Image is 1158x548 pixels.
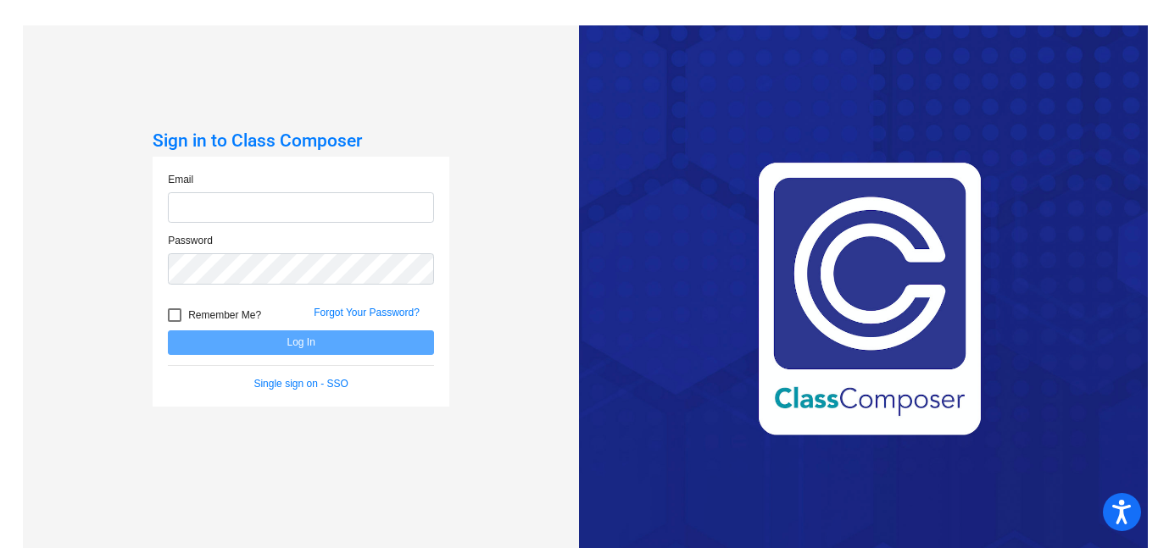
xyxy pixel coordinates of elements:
[314,307,420,318] a: Forgot Your Password?
[168,330,434,355] button: Log In
[188,305,261,325] span: Remember Me?
[153,130,449,152] h3: Sign in to Class Composer
[253,378,348,390] a: Single sign on - SSO
[168,172,193,187] label: Email
[168,233,213,248] label: Password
